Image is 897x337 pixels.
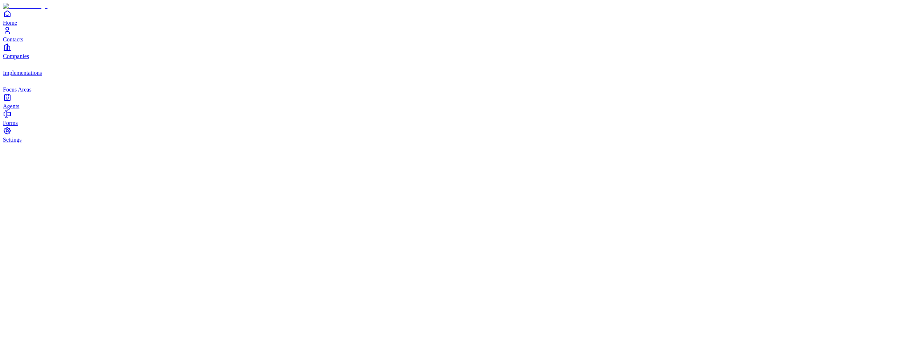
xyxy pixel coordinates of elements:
[3,120,18,126] span: Forms
[3,126,894,143] a: Settings
[3,26,894,42] a: Contacts
[3,70,42,76] span: Implementations
[3,36,23,42] span: Contacts
[3,3,48,9] img: Item Brain Logo
[3,86,32,93] span: Focus Areas
[3,93,894,109] a: Agents
[3,9,894,26] a: Home
[3,76,894,93] a: focus-areas
[3,20,17,26] span: Home
[3,43,894,59] a: Companies
[3,60,894,76] a: implementations
[3,110,894,126] a: Forms
[3,53,29,59] span: Companies
[3,103,19,109] span: Agents
[3,137,22,143] span: Settings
